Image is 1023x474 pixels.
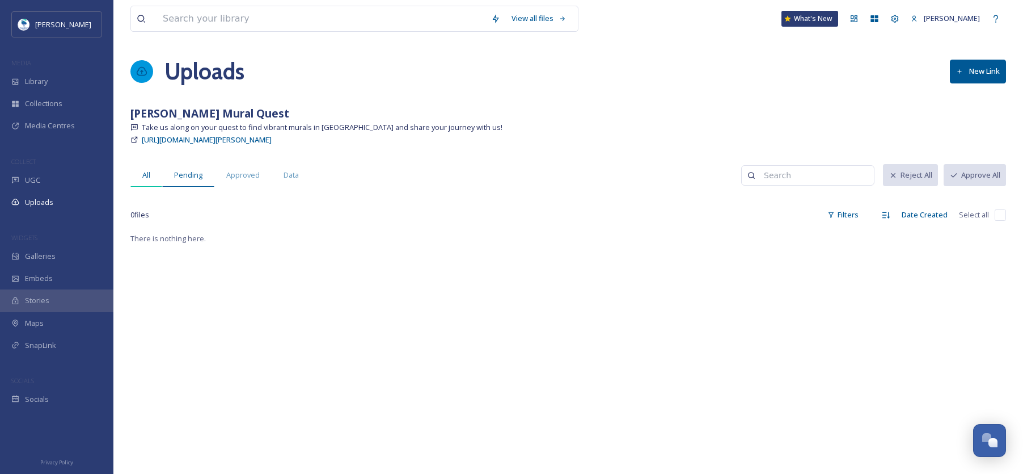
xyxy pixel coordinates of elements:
[25,76,48,87] span: Library
[25,394,49,405] span: Socials
[142,122,502,133] span: Take us along on your quest to find vibrant murals in [GEOGRAPHIC_DATA] and share your journey wi...
[25,295,49,306] span: Stories
[130,209,149,220] span: 0 file s
[142,133,272,146] a: [URL][DOMAIN_NAME][PERSON_NAME]
[959,209,989,220] span: Select all
[25,197,53,208] span: Uploads
[25,175,40,186] span: UGC
[924,13,980,23] span: [PERSON_NAME]
[174,170,202,181] span: Pending
[973,424,1006,457] button: Open Chat
[284,170,299,181] span: Data
[883,164,938,186] button: Reject All
[40,459,73,466] span: Privacy Policy
[142,135,272,145] span: [URL][DOMAIN_NAME][PERSON_NAME]
[25,120,75,131] span: Media Centres
[25,340,56,351] span: SnapLink
[25,98,62,109] span: Collections
[11,233,37,242] span: WIDGETS
[18,19,29,30] img: download.jpeg
[11,157,36,166] span: COLLECT
[944,164,1006,186] button: Approve All
[506,7,572,30] a: View all files
[25,318,44,329] span: Maps
[25,273,53,284] span: Embeds
[142,170,150,181] span: All
[40,455,73,468] a: Privacy Policy
[25,251,56,262] span: Galleries
[822,204,864,226] div: Filters
[164,54,244,89] a: Uploads
[35,19,91,30] span: [PERSON_NAME]
[226,170,260,181] span: Approved
[11,376,34,385] span: SOCIALS
[758,164,868,187] input: Search
[130,233,206,244] span: There is nothing here.
[157,6,485,31] input: Search your library
[781,11,838,27] a: What's New
[11,58,31,67] span: MEDIA
[896,204,953,226] div: Date Created
[130,106,289,121] strong: [PERSON_NAME] Mural Quest
[905,7,986,30] a: [PERSON_NAME]
[950,60,1006,83] button: New Link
